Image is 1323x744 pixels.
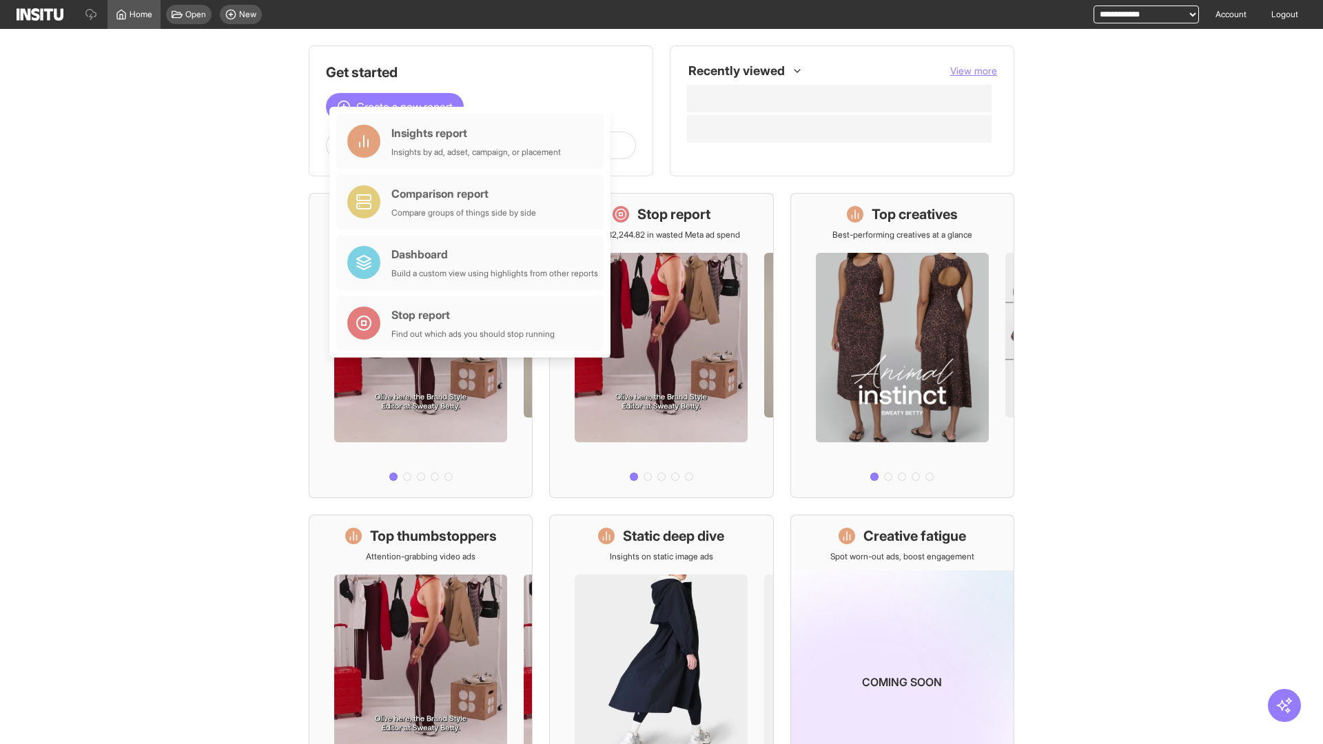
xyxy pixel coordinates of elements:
[309,193,533,498] a: What's live nowSee all active ads instantly
[326,63,636,82] h1: Get started
[391,268,598,279] div: Build a custom view using highlights from other reports
[623,526,724,546] h1: Static deep dive
[950,65,997,76] span: View more
[950,64,997,78] button: View more
[391,207,536,218] div: Compare groups of things side by side
[391,329,555,340] div: Find out which ads you should stop running
[637,205,710,224] h1: Stop report
[370,526,497,546] h1: Top thumbstoppers
[130,9,152,20] span: Home
[610,551,713,562] p: Insights on static image ads
[872,205,958,224] h1: Top creatives
[17,8,63,21] img: Logo
[356,99,453,115] span: Create a new report
[582,229,740,240] p: Save £32,244.82 in wasted Meta ad spend
[391,246,598,262] div: Dashboard
[366,551,475,562] p: Attention-grabbing video ads
[185,9,206,20] span: Open
[391,125,561,141] div: Insights report
[239,9,256,20] span: New
[391,307,555,323] div: Stop report
[790,193,1014,498] a: Top creativesBest-performing creatives at a glance
[391,185,536,202] div: Comparison report
[549,193,773,498] a: Stop reportSave £32,244.82 in wasted Meta ad spend
[391,147,561,158] div: Insights by ad, adset, campaign, or placement
[832,229,972,240] p: Best-performing creatives at a glance
[326,93,464,121] button: Create a new report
